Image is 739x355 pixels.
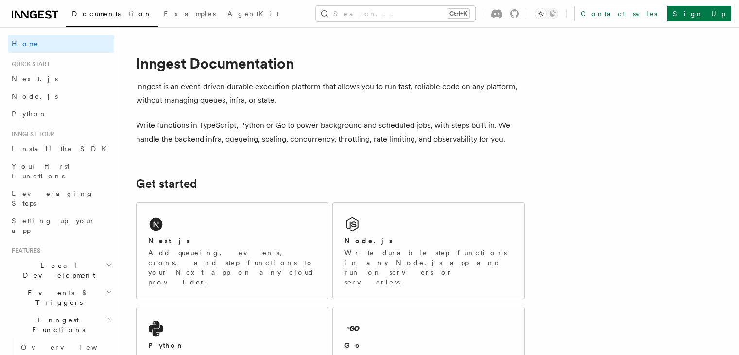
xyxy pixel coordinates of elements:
a: Node.jsWrite durable step functions in any Node.js app and run on servers or serverless. [332,202,525,299]
span: Examples [164,10,216,18]
span: AgentKit [227,10,279,18]
a: Leveraging Steps [8,185,114,212]
h2: Node.js [344,236,393,246]
a: Get started [136,177,197,191]
kbd: Ctrl+K [447,9,469,18]
a: AgentKit [222,3,285,26]
button: Search...Ctrl+K [316,6,475,21]
span: Documentation [72,10,152,18]
a: Node.js [8,88,114,105]
p: Write functions in TypeScript, Python or Go to power background and scheduled jobs, with steps bu... [136,119,525,146]
a: Next.jsAdd queueing, events, crons, and step functions to your Next app on any cloud provider. [136,202,328,299]
a: Setting up your app [8,212,114,239]
p: Inngest is an event-driven durable execution platform that allows you to run fast, reliable code ... [136,80,525,107]
span: Leveraging Steps [12,190,94,207]
span: Inngest Functions [8,315,105,335]
a: Install the SDK [8,140,114,158]
span: Your first Functions [12,162,69,180]
span: Quick start [8,60,50,68]
h2: Python [148,340,184,350]
span: Events & Triggers [8,288,106,307]
button: Inngest Functions [8,311,114,338]
a: Next.js [8,70,114,88]
p: Write durable step functions in any Node.js app and run on servers or serverless. [344,248,513,287]
span: Next.js [12,75,58,83]
a: Contact sales [574,6,663,21]
h1: Inngest Documentation [136,54,525,72]
span: Features [8,247,40,255]
a: Examples [158,3,222,26]
button: Toggle dark mode [535,8,558,19]
button: Events & Triggers [8,284,114,311]
span: Node.js [12,92,58,100]
span: Local Development [8,261,106,280]
span: Inngest tour [8,130,54,138]
a: Documentation [66,3,158,27]
span: Python [12,110,47,118]
a: Python [8,105,114,123]
span: Overview [21,343,121,351]
h2: Next.js [148,236,190,246]
a: Your first Functions [8,158,114,185]
h2: Go [344,340,362,350]
span: Home [12,39,39,49]
a: Home [8,35,114,53]
p: Add queueing, events, crons, and step functions to your Next app on any cloud provider. [148,248,316,287]
a: Sign Up [667,6,731,21]
span: Install the SDK [12,145,112,153]
button: Local Development [8,257,114,284]
span: Setting up your app [12,217,95,234]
